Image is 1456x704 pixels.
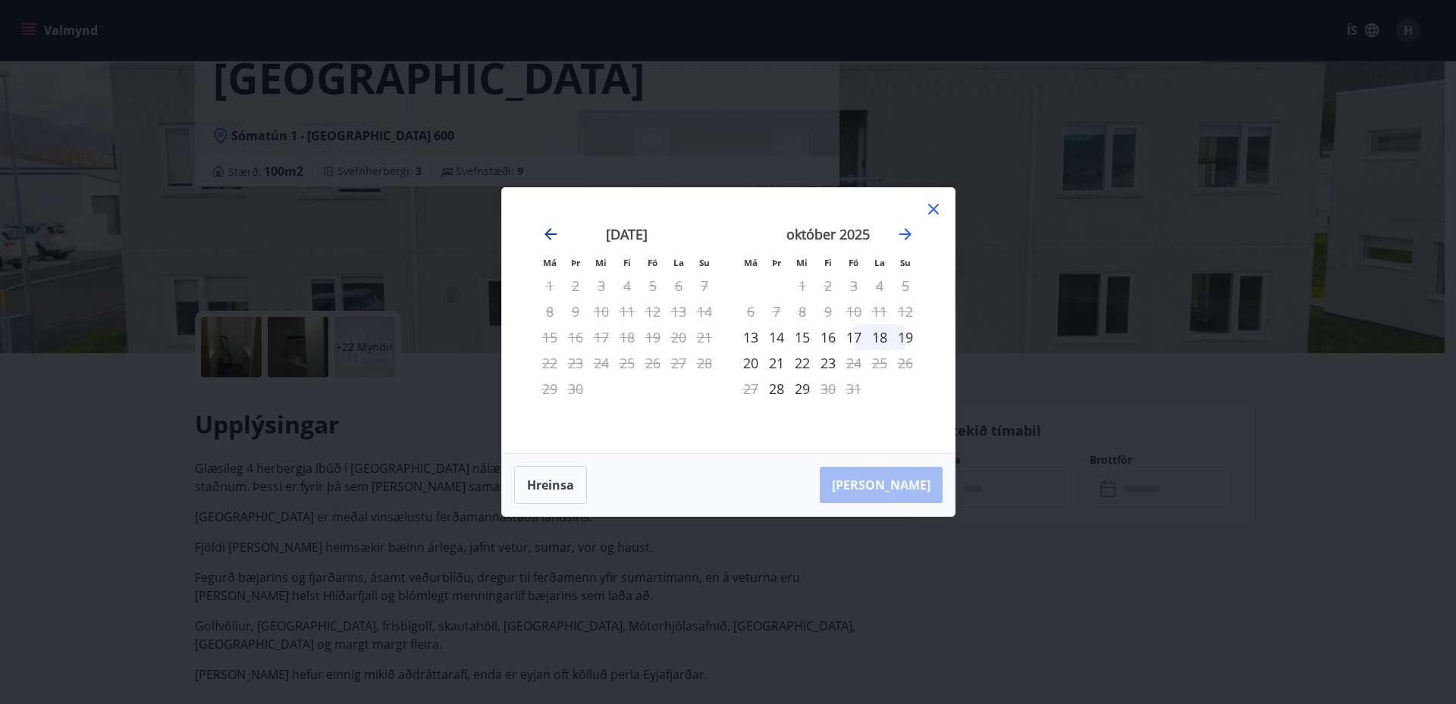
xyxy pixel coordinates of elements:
[789,350,815,376] div: 22
[815,299,841,324] td: Not available. fimmtudagur, 9. október 2025
[537,324,563,350] td: Not available. mánudagur, 15. september 2025
[815,324,841,350] td: fimmtudagur, 16. október 2025
[614,299,640,324] td: Not available. fimmtudagur, 11. september 2025
[893,273,918,299] td: Not available. sunnudagur, 5. október 2025
[815,350,841,376] div: 23
[514,466,587,504] button: Hreinsa
[789,273,815,299] td: Not available. miðvikudagur, 1. október 2025
[893,350,918,376] td: Not available. sunnudagur, 26. október 2025
[764,299,789,324] td: Not available. þriðjudagur, 7. október 2025
[563,299,588,324] td: Not available. þriðjudagur, 9. september 2025
[867,350,893,376] td: Not available. laugardagur, 25. október 2025
[738,299,764,324] td: Not available. mánudagur, 6. október 2025
[673,257,684,268] small: La
[841,350,867,376] div: Aðeins útritun í boði
[764,324,789,350] td: þriðjudagur, 14. október 2025
[764,376,789,402] div: Aðeins innritun í boði
[692,350,717,376] td: Not available. sunnudagur, 28. september 2025
[563,350,588,376] td: Not available. þriðjudagur, 23. september 2025
[789,350,815,376] td: miðvikudagur, 22. október 2025
[744,257,758,268] small: Má
[764,324,789,350] div: 14
[614,324,640,350] td: Not available. fimmtudagur, 18. september 2025
[666,324,692,350] td: Not available. laugardagur, 20. september 2025
[841,350,867,376] td: Not available. föstudagur, 24. október 2025
[789,376,815,402] div: 29
[867,273,893,299] td: Not available. laugardagur, 4. október 2025
[789,324,815,350] td: miðvikudagur, 15. október 2025
[640,324,666,350] td: Not available. föstudagur, 19. september 2025
[537,350,563,376] td: Not available. mánudagur, 22. september 2025
[789,299,815,324] td: Not available. miðvikudagur, 8. október 2025
[738,324,764,350] div: Aðeins innritun í boði
[786,225,870,243] strong: október 2025
[764,376,789,402] td: þriðjudagur, 28. október 2025
[824,257,832,268] small: Fi
[841,324,867,350] td: föstudagur, 17. október 2025
[543,257,557,268] small: Má
[900,257,911,268] small: Su
[893,324,918,350] div: 19
[614,350,640,376] td: Not available. fimmtudagur, 25. september 2025
[815,350,841,376] td: fimmtudagur, 23. október 2025
[841,273,867,299] td: Not available. föstudagur, 3. október 2025
[764,350,789,376] td: þriðjudagur, 21. október 2025
[874,257,885,268] small: La
[520,206,937,435] div: Calendar
[896,225,915,243] div: Move forward to switch to the next month.
[588,350,614,376] td: Not available. miðvikudagur, 24. september 2025
[849,257,858,268] small: Fö
[648,257,657,268] small: Fö
[640,273,666,299] td: Not available. föstudagur, 5. september 2025
[738,324,764,350] td: mánudagur, 13. október 2025
[764,350,789,376] div: 21
[571,257,580,268] small: Þr
[841,376,867,402] td: Not available. föstudagur, 31. október 2025
[588,299,614,324] td: Not available. miðvikudagur, 10. september 2025
[563,324,588,350] td: Not available. þriðjudagur, 16. september 2025
[588,324,614,350] td: Not available. miðvikudagur, 17. september 2025
[692,273,717,299] td: Not available. sunnudagur, 7. september 2025
[796,257,808,268] small: Mi
[841,324,867,350] div: 17
[595,257,607,268] small: Mi
[692,299,717,324] td: Not available. sunnudagur, 14. september 2025
[541,225,560,243] div: Move backward to switch to the previous month.
[640,350,666,376] td: Not available. föstudagur, 26. september 2025
[738,350,764,376] div: 20
[692,324,717,350] td: Not available. sunnudagur, 21. september 2025
[588,273,614,299] td: Not available. miðvikudagur, 3. september 2025
[867,299,893,324] td: Not available. laugardagur, 11. október 2025
[666,350,692,376] td: Not available. laugardagur, 27. september 2025
[815,324,841,350] div: 16
[666,273,692,299] td: Not available. laugardagur, 6. september 2025
[815,376,841,402] div: Aðeins útritun í boði
[537,273,563,299] td: Not available. mánudagur, 1. september 2025
[614,273,640,299] td: Not available. fimmtudagur, 4. september 2025
[738,350,764,376] td: mánudagur, 20. október 2025
[623,257,631,268] small: Fi
[606,225,648,243] strong: [DATE]
[893,299,918,324] td: Not available. sunnudagur, 12. október 2025
[699,257,710,268] small: Su
[537,299,563,324] td: Not available. mánudagur, 8. september 2025
[563,273,588,299] td: Not available. þriðjudagur, 2. september 2025
[867,324,893,350] td: laugardagur, 18. október 2025
[815,273,841,299] td: Not available. fimmtudagur, 2. október 2025
[841,299,867,324] td: Not available. föstudagur, 10. október 2025
[537,376,563,402] td: Not available. mánudagur, 29. september 2025
[640,299,666,324] td: Not available. föstudagur, 12. september 2025
[772,257,781,268] small: Þr
[789,324,815,350] div: 15
[666,299,692,324] td: Not available. laugardagur, 13. september 2025
[738,376,764,402] td: Not available. mánudagur, 27. október 2025
[815,376,841,402] td: Not available. fimmtudagur, 30. október 2025
[893,324,918,350] td: sunnudagur, 19. október 2025
[563,376,588,402] td: Not available. þriðjudagur, 30. september 2025
[789,376,815,402] td: miðvikudagur, 29. október 2025
[867,324,893,350] div: 18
